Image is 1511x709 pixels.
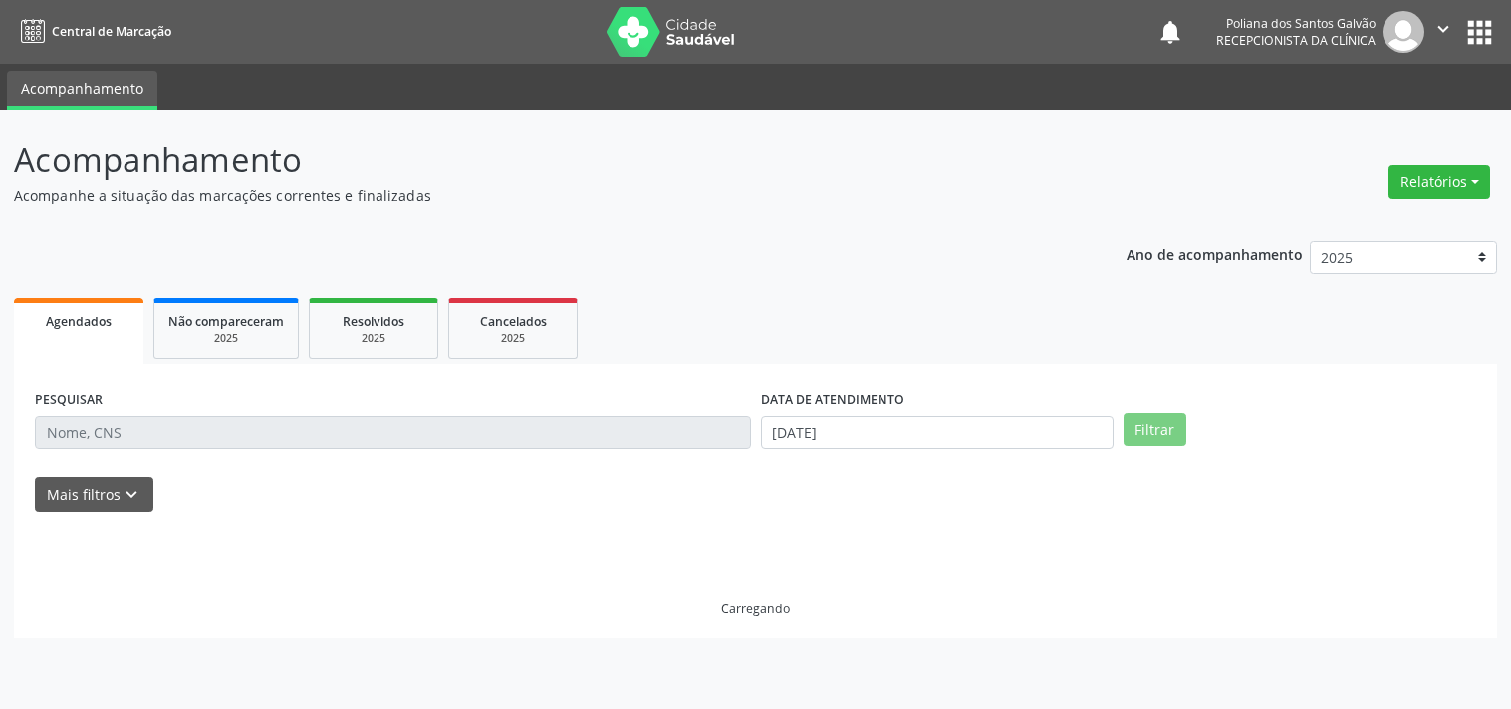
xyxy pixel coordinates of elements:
a: Acompanhamento [7,71,157,110]
div: Poliana dos Santos Galvão [1216,15,1376,32]
div: 2025 [463,331,563,346]
button: notifications [1156,18,1184,46]
button: Mais filtroskeyboard_arrow_down [35,477,153,512]
input: Nome, CNS [35,416,751,450]
div: 2025 [168,331,284,346]
button: apps [1462,15,1497,50]
span: Agendados [46,313,112,330]
div: Carregando [721,600,790,617]
img: img [1383,11,1424,53]
input: Selecione um intervalo [761,416,1114,450]
label: DATA DE ATENDIMENTO [761,385,904,416]
i: keyboard_arrow_down [121,484,142,506]
p: Ano de acompanhamento [1127,241,1303,266]
button:  [1424,11,1462,53]
button: Filtrar [1124,413,1186,447]
div: 2025 [324,331,423,346]
span: Recepcionista da clínica [1216,32,1376,49]
i:  [1432,18,1454,40]
p: Acompanhe a situação das marcações correntes e finalizadas [14,185,1052,206]
span: Central de Marcação [52,23,171,40]
span: Resolvidos [343,313,404,330]
p: Acompanhamento [14,135,1052,185]
button: Relatórios [1388,165,1490,199]
label: PESQUISAR [35,385,103,416]
a: Central de Marcação [14,15,171,48]
span: Não compareceram [168,313,284,330]
span: Cancelados [480,313,547,330]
